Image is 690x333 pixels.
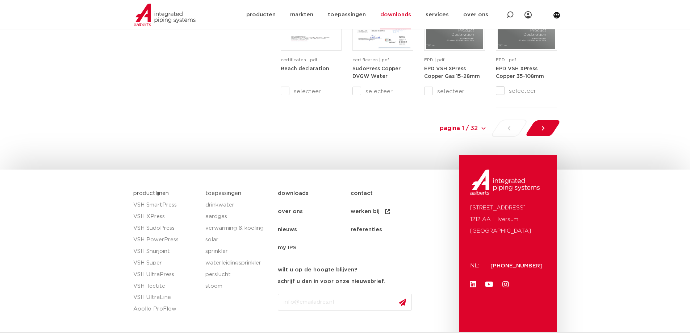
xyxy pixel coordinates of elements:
label: selecteer [281,87,342,96]
a: downloads [278,184,351,203]
label: selecteer [352,87,413,96]
a: perslucht [205,269,271,280]
label: selecteer [496,87,557,95]
a: stoom [205,280,271,292]
a: waterleidingsprinkler [205,257,271,269]
a: Reach declaration [281,66,329,71]
a: aardgas [205,211,271,222]
p: [STREET_ADDRESS] 1212 AA Hilversum [GEOGRAPHIC_DATA] [470,202,546,237]
a: SudoPress Copper DVGW Water [352,66,401,79]
a: toepassingen [205,191,241,196]
strong: schrijf u dan in voor onze nieuwsbrief. [278,279,385,284]
nav: Menu [278,184,456,257]
a: drinkwater [205,199,271,211]
a: VSH XPress [133,211,198,222]
a: VSH Tectite [133,280,198,292]
p: NL: [470,260,482,272]
label: selecteer [424,87,485,96]
a: EPD VSH XPress Copper Gas 15-28mm [424,66,480,79]
a: verwarming & koeling [205,222,271,234]
a: solar [205,234,271,246]
a: over ons [278,203,351,221]
a: nieuws [278,221,351,239]
img: send.svg [399,299,406,306]
a: VSH SmartPress [133,199,198,211]
a: Apollo ProFlow [133,303,198,315]
a: sprinkler [205,246,271,257]
a: [PHONE_NUMBER] [490,263,543,269]
a: VSH Shurjoint [133,246,198,257]
a: my IPS [278,239,351,257]
span: certificaten | pdf [281,58,317,62]
a: EPD VSH XPress Copper 35-108mm [496,66,544,79]
a: VSH SudoPress [133,222,198,234]
strong: wilt u op de hoogte blijven? [278,267,357,272]
span: certificaten | pdf [352,58,389,62]
a: referenties [351,221,423,239]
a: VSH Super [133,257,198,269]
a: productlijnen [133,191,169,196]
a: VSH UltraLine [133,292,198,303]
span: EPD | pdf [496,58,516,62]
a: werken bij [351,203,423,221]
a: VSH UltraPress [133,269,198,280]
span: EPD | pdf [424,58,444,62]
a: VSH PowerPress [133,234,198,246]
a: contact [351,184,423,203]
input: info@emailadres.nl [278,294,412,311]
